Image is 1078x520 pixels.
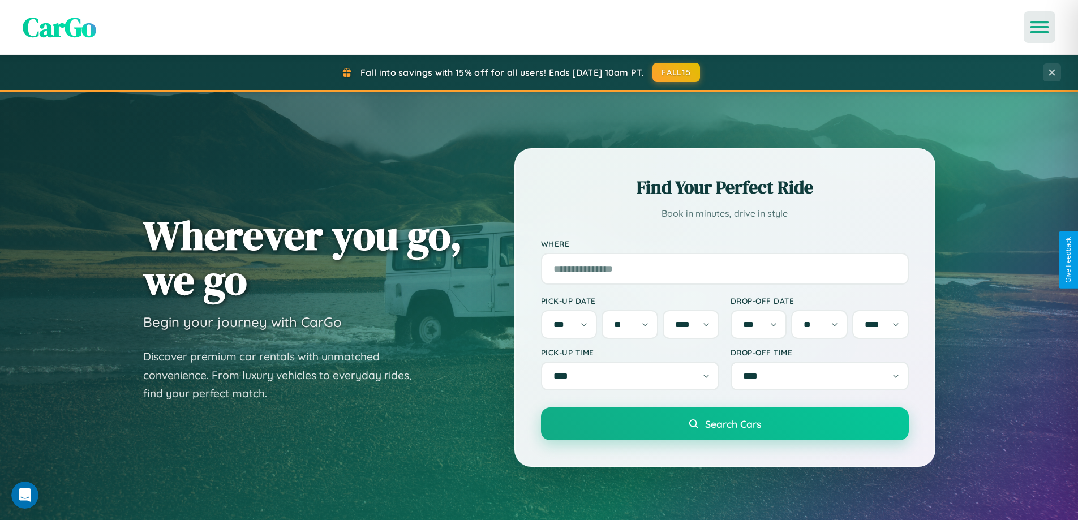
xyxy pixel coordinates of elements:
[541,347,719,357] label: Pick-up Time
[652,63,700,82] button: FALL15
[1024,11,1055,43] button: Open menu
[705,418,761,430] span: Search Cars
[731,347,909,357] label: Drop-off Time
[11,482,38,509] iframe: Intercom live chat
[731,296,909,306] label: Drop-off Date
[541,296,719,306] label: Pick-up Date
[143,347,426,403] p: Discover premium car rentals with unmatched convenience. From luxury vehicles to everyday rides, ...
[143,213,462,302] h1: Wherever you go, we go
[1064,237,1072,283] div: Give Feedback
[541,239,909,248] label: Where
[23,8,96,46] span: CarGo
[143,313,342,330] h3: Begin your journey with CarGo
[541,205,909,222] p: Book in minutes, drive in style
[541,407,909,440] button: Search Cars
[541,175,909,200] h2: Find Your Perfect Ride
[360,67,644,78] span: Fall into savings with 15% off for all users! Ends [DATE] 10am PT.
